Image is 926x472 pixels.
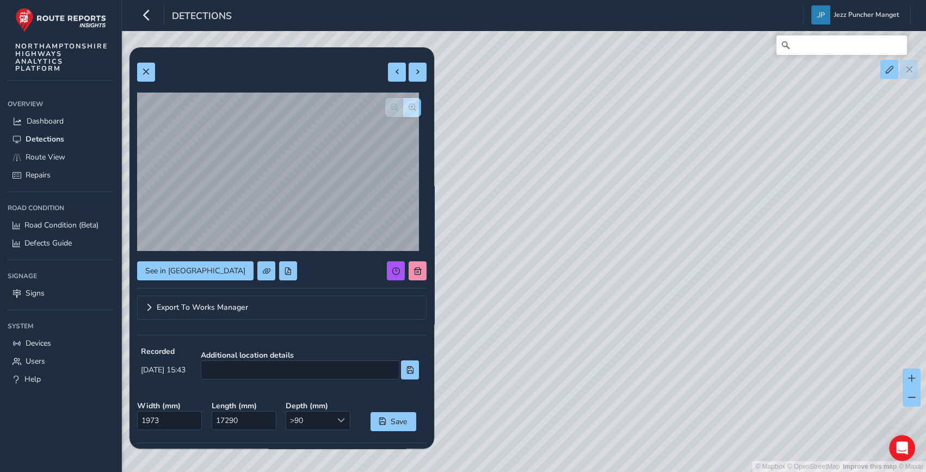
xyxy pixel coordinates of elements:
button: Start recording [69,357,78,365]
span: >90 [286,412,332,430]
span: Detections [172,9,232,24]
div: Hi [PERSON_NAME], [17,69,170,80]
img: diamond-layout [811,5,830,24]
strong: Depth ( mm ) [286,401,353,411]
a: Route View [8,148,114,166]
span: Signs [26,288,45,298]
span: Export To Works Manager [157,304,248,311]
span: Users [26,356,45,366]
a: Defects Guide [8,234,114,252]
button: Save [371,412,416,431]
strong: Recorded [141,346,186,357]
span: Dashboard [27,116,64,126]
button: Jezz Puncher Manget [811,5,903,24]
button: Gif picker [34,357,43,365]
div: Road Condition [8,200,114,216]
span: Repairs [26,170,51,180]
strong: Width ( mm ) [137,401,204,411]
button: go back [7,4,28,25]
img: rr logo [15,8,106,32]
iframe: Intercom live chat [889,435,915,461]
a: Users [8,352,114,370]
span: Save [390,416,408,427]
button: Home [170,4,191,25]
a: Help [8,370,114,388]
a: Dashboard [8,112,114,130]
textarea: Message… [9,334,208,352]
span: NORTHAMPTONSHIRE HIGHWAYS ANALYTICS PLATFORM [15,42,108,72]
a: Devices [8,334,114,352]
span: See in [GEOGRAPHIC_DATA] [145,266,245,276]
button: See in Route View [137,261,254,280]
div: Route-Reports says… [9,63,209,191]
a: Signs [8,284,114,302]
h1: Route-Reports [53,5,115,14]
a: Repairs [8,166,114,184]
a: Detections [8,130,114,148]
strong: Length ( mm ) [212,401,279,411]
span: Road Condition (Beta) [24,220,98,230]
div: We have articles which will help you get started, check them out 😊 [17,101,170,122]
button: Emoji picker [17,357,26,365]
span: Route View [26,152,65,162]
button: Upload attachment [52,357,60,365]
a: here [124,113,141,121]
div: Welcome to Route Reports! [17,85,170,96]
p: Active [DATE] [53,14,101,24]
a: Expand [137,296,427,320]
div: Hi [PERSON_NAME],Welcome to Route Reports!We have articles which will help you get started, check... [9,63,178,167]
span: Help [24,374,41,384]
div: Route-Reports • [DATE] [17,169,95,175]
span: [DATE] 15:43 [141,365,186,375]
div: Signage [8,268,114,284]
span: Detections [26,134,64,144]
div: Profile image for Route-Reports [31,6,48,23]
span: Defects Guide [24,238,72,248]
div: Close [191,4,211,24]
div: Overview [8,96,114,112]
div: If you need any help, respond to this message and a member of our team will reach out. [17,128,170,160]
span: Jezz Puncher Manget [834,5,899,24]
span: Devices [26,338,51,348]
button: Send a message… [187,352,204,370]
input: Search [776,35,907,55]
div: System [8,318,114,334]
a: Road Condition (Beta) [8,216,114,234]
strong: Additional location details [201,350,419,360]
